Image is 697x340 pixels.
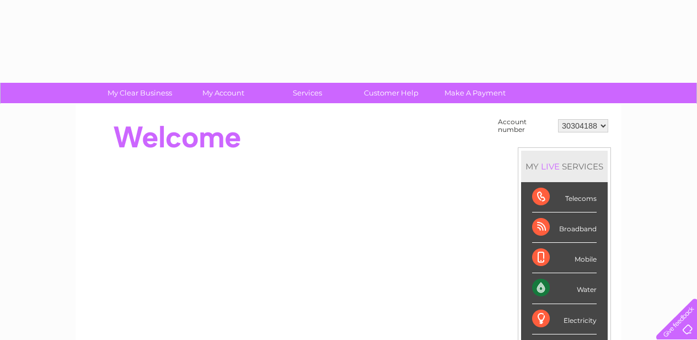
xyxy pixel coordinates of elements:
[532,243,597,273] div: Mobile
[346,83,437,103] a: Customer Help
[532,212,597,243] div: Broadband
[178,83,269,103] a: My Account
[532,273,597,304] div: Water
[521,151,608,182] div: MY SERVICES
[532,304,597,334] div: Electricity
[430,83,521,103] a: Make A Payment
[539,161,562,172] div: LIVE
[532,182,597,212] div: Telecoms
[94,83,185,103] a: My Clear Business
[262,83,353,103] a: Services
[495,115,555,136] td: Account number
